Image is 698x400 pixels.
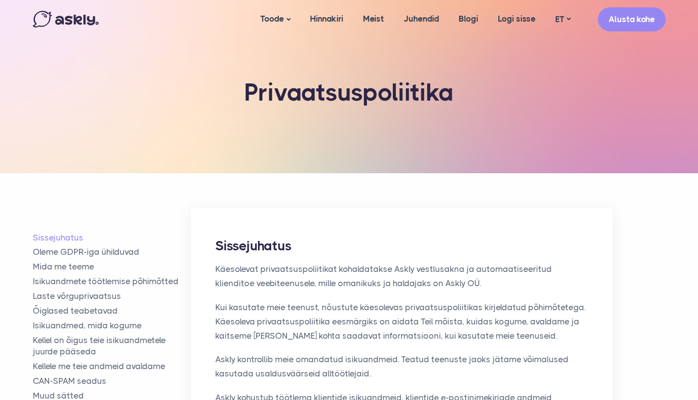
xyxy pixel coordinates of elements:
a: Kellele me teie andmeid avaldame [33,361,191,372]
a: Mida me teeme [33,261,191,272]
a: Laste võrguprivaatsus [33,291,191,302]
h2: Sissejuhatus [215,237,588,255]
a: Kellel on õigus teie isikuandmetele juurde pääseda [33,335,191,357]
a: ET [545,12,580,27]
p: Kui kasutate meie teenust, nõustute käesolevas privaatsuspoliitikas kirjeldatud põhimõtetega. Käe... [215,300,588,343]
a: Isikuandmed, mida kogume [33,320,191,331]
a: CAN-SPAM seadus [33,375,191,387]
a: Sissejuhatus [33,232,191,243]
a: Õiglased teabetavad [33,305,191,317]
a: Alusta kohe [598,7,666,31]
a: Isikuandmete töötlemise põhimõtted [33,276,191,287]
a: Oleme GDPR-iga ühilduvad [33,246,191,258]
img: Askly [33,11,99,27]
h1: Privaatsuspoliitika [195,79,504,107]
p: Käesolevat privaatsuspoliitikat kohaldatakse Askly vestlusakna ja automaatiseeritud klienditoe ve... [215,262,588,291]
p: Askly kontrollib meie omandatud isikuandmeid. Teatud teenuste jaoks jätame võimalused kasutada us... [215,352,588,381]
